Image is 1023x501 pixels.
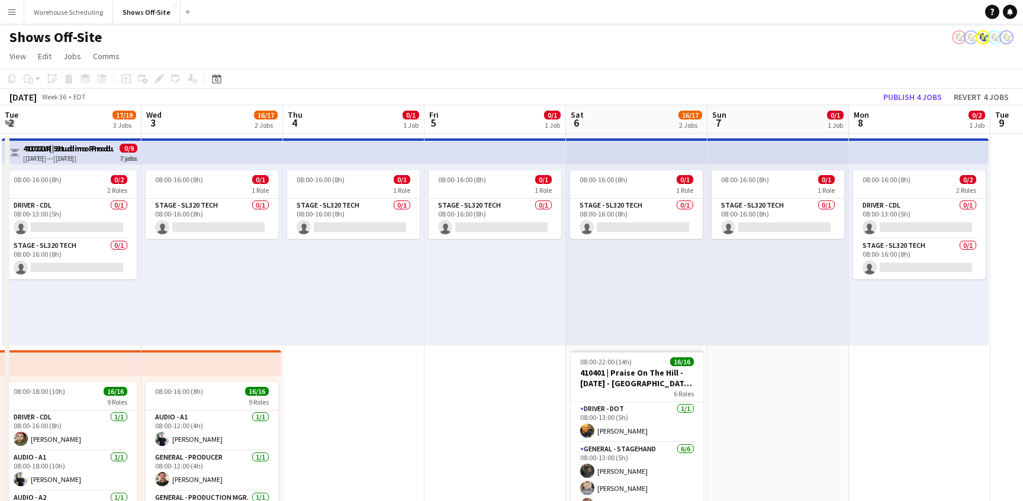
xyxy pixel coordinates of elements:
app-card-role: Driver - CDL1/108:00-16:00 (8h)[PERSON_NAME] [4,411,137,451]
span: 0/1 [818,175,835,184]
span: 0/2 [969,111,985,119]
button: Publish 4 jobs [879,89,947,105]
app-card-role: Stage - SL320 Tech0/108:00-16:00 (8h) [712,199,844,239]
span: 08:00-16:00 (8h) [297,175,345,184]
app-job-card: 08:00-16:00 (8h)0/22 RolesDriver - CDL0/108:00-13:00 (5h) Stage - SL320 Tech0/108:00-16:00 (8h) [853,170,986,279]
span: Jobs [63,51,81,62]
app-user-avatar: Labor Coordinator [952,30,966,44]
span: 1 Role [252,186,269,195]
app-card-role: Driver - CDL0/108:00-13:00 (5h) [853,199,986,239]
span: Edit [38,51,52,62]
span: Sat [571,109,584,120]
span: View [9,51,26,62]
div: 2 Jobs [679,121,702,130]
span: 16/17 [254,111,278,119]
app-card-role: Driver - DOT1/108:00-13:00 (5h)[PERSON_NAME] [571,402,703,442]
span: 5 [427,116,439,130]
span: 08:00-16:00 (8h) [155,387,203,396]
div: 1 Job [403,121,419,130]
span: 08:00-16:00 (8h) [721,175,769,184]
button: Shows Off-Site [113,1,181,24]
span: 08:00-16:00 (8h) [155,175,203,184]
div: 3 Jobs [113,121,136,130]
a: Jobs [59,49,86,64]
span: 2 Roles [107,186,127,195]
app-card-role: General - Producer1/108:00-12:00 (4h)[PERSON_NAME] [146,451,278,491]
div: 7 jobs [121,153,137,163]
span: 08:00-16:00 (8h) [580,175,628,184]
span: Wed [146,109,162,120]
span: Mon [854,109,869,120]
a: Comms [88,49,124,64]
div: 08:00-16:00 (8h)0/11 RoleStage - SL320 Tech0/108:00-16:00 (8h) [287,170,420,239]
app-card-role: Audio - A11/108:00-18:00 (10h)[PERSON_NAME] [4,451,137,491]
app-user-avatar: Labor Coordinator [987,30,1002,44]
span: 16/16 [245,387,269,396]
app-job-card: 08:00-16:00 (8h)0/11 RoleStage - SL320 Tech0/108:00-16:00 (8h) [146,170,278,239]
div: 1 Job [969,121,985,130]
app-job-card: 08:00-16:00 (8h)0/22 RolesDriver - CDL0/108:00-13:00 (5h) Stage - SL320 Tech0/108:00-16:00 (8h) [4,170,137,279]
span: 0/1 [252,175,269,184]
span: 1 Role [818,186,835,195]
h3: 410401 | Praise On The Hill - [DATE] - [GEOGRAPHIC_DATA], [GEOGRAPHIC_DATA] [571,367,703,389]
app-user-avatar: Labor Coordinator [976,30,990,44]
span: 16/17 [678,111,702,119]
span: 08:00-18:00 (10h) [14,387,65,396]
app-job-card: 08:00-16:00 (8h)0/11 RoleStage - SL320 Tech0/108:00-16:00 (8h) [712,170,844,239]
span: 0/2 [111,175,127,184]
div: [DATE] [9,91,37,103]
span: 08:00-16:00 (8h) [438,175,486,184]
span: 0/1 [535,175,552,184]
app-card-role: Stage - SL320 Tech0/108:00-16:00 (8h) [287,199,420,239]
span: 08:00-16:00 (8h) [863,175,911,184]
app-card-role: Stage - SL320 Tech0/108:00-16:00 (8h) [4,239,137,279]
span: 0/1 [677,175,693,184]
span: Thu [288,109,303,120]
span: 0/1 [544,111,561,119]
span: 0/1 [827,111,844,119]
span: 2 Roles [956,186,976,195]
span: 08:00-22:00 (14h) [580,357,632,366]
span: 0/1 [394,175,410,184]
span: Sun [712,109,726,120]
span: 16/16 [670,357,694,366]
span: Fri [429,109,439,120]
span: 1 Role [676,186,693,195]
span: 7 [710,116,726,130]
app-card-role: Stage - SL320 Tech0/108:00-16:00 (8h) [429,199,561,239]
span: Tue [995,109,1009,120]
h1: Shows Off-Site [9,28,102,46]
span: 0/1 [403,111,419,119]
span: 4 [286,116,303,130]
span: Week 36 [39,92,69,101]
button: Revert 4 jobs [949,89,1014,105]
span: 16/16 [104,387,127,396]
div: 2 Jobs [255,121,277,130]
span: 0/9 [121,144,137,153]
div: [DATE] → [DATE] [25,154,114,163]
app-card-role: Audio - A11/108:00-12:00 (4h)[PERSON_NAME] [146,411,278,451]
app-card-role: Stage - SL320 Tech0/108:00-16:00 (8h) [853,239,986,279]
button: Warehouse Scheduling [24,1,113,24]
span: 08:00-16:00 (8h) [14,175,62,184]
div: 08:00-16:00 (8h)0/11 RoleStage - SL320 Tech0/108:00-16:00 (8h) [570,170,703,239]
span: 9 [993,116,1009,130]
span: 9 Roles [107,397,127,406]
a: View [5,49,31,64]
span: 17/19 [112,111,136,119]
span: Comms [93,51,120,62]
app-user-avatar: Labor Coordinator [964,30,978,44]
app-card-role: Stage - SL320 Tech0/108:00-16:00 (8h) [570,199,703,239]
app-job-card: 08:00-16:00 (8h)0/11 RoleStage - SL320 Tech0/108:00-16:00 (8h) [429,170,561,239]
span: 2 [3,116,18,130]
span: 1 Role [393,186,410,195]
span: 9 Roles [249,397,269,406]
span: 3 [144,116,162,130]
span: 0/2 [960,175,976,184]
div: EDT [73,92,86,101]
app-card-role: Driver - CDL0/108:00-13:00 (5h) [4,199,137,239]
span: 6 Roles [674,389,694,398]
